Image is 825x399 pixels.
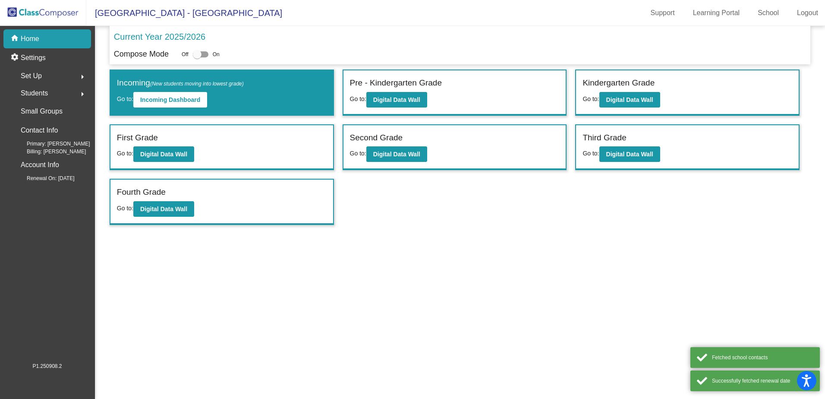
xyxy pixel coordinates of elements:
[686,6,747,20] a: Learning Portal
[77,89,88,99] mat-icon: arrow_right
[583,150,599,157] span: Go to:
[86,6,282,20] span: [GEOGRAPHIC_DATA] - [GEOGRAPHIC_DATA]
[133,201,194,217] button: Digital Data Wall
[583,95,599,102] span: Go to:
[606,96,653,103] b: Digital Data Wall
[77,72,88,82] mat-icon: arrow_right
[117,186,166,199] label: Fourth Grade
[350,132,403,144] label: Second Grade
[114,30,205,43] p: Current Year 2025/2026
[373,96,420,103] b: Digital Data Wall
[117,205,133,212] span: Go to:
[790,6,825,20] a: Logout
[599,146,660,162] button: Digital Data Wall
[150,81,244,87] span: (New students moving into lowest grade)
[13,174,74,182] span: Renewal On: [DATE]
[712,377,813,385] div: Successfully fetched renewal date
[10,53,21,63] mat-icon: settings
[21,124,58,136] p: Contact Info
[213,51,220,58] span: On
[117,132,158,144] label: First Grade
[21,87,48,99] span: Students
[13,148,86,155] span: Billing: [PERSON_NAME]
[13,140,90,148] span: Primary: [PERSON_NAME]
[583,77,655,89] label: Kindergarten Grade
[140,96,200,103] b: Incoming Dashboard
[21,159,59,171] p: Account Info
[133,92,207,108] button: Incoming Dashboard
[117,77,244,89] label: Incoming
[366,146,427,162] button: Digital Data Wall
[21,105,63,117] p: Small Groups
[644,6,682,20] a: Support
[140,151,187,158] b: Digital Data Wall
[350,95,366,102] span: Go to:
[751,6,786,20] a: School
[712,354,813,361] div: Fetched school contacts
[10,34,21,44] mat-icon: home
[373,151,420,158] b: Digital Data Wall
[140,206,187,212] b: Digital Data Wall
[599,92,660,108] button: Digital Data Wall
[182,51,189,58] span: Off
[114,48,169,60] p: Compose Mode
[21,34,39,44] p: Home
[583,132,626,144] label: Third Grade
[366,92,427,108] button: Digital Data Wall
[350,150,366,157] span: Go to:
[21,53,46,63] p: Settings
[117,95,133,102] span: Go to:
[133,146,194,162] button: Digital Data Wall
[117,150,133,157] span: Go to:
[350,77,442,89] label: Pre - Kindergarten Grade
[606,151,653,158] b: Digital Data Wall
[21,70,42,82] span: Set Up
